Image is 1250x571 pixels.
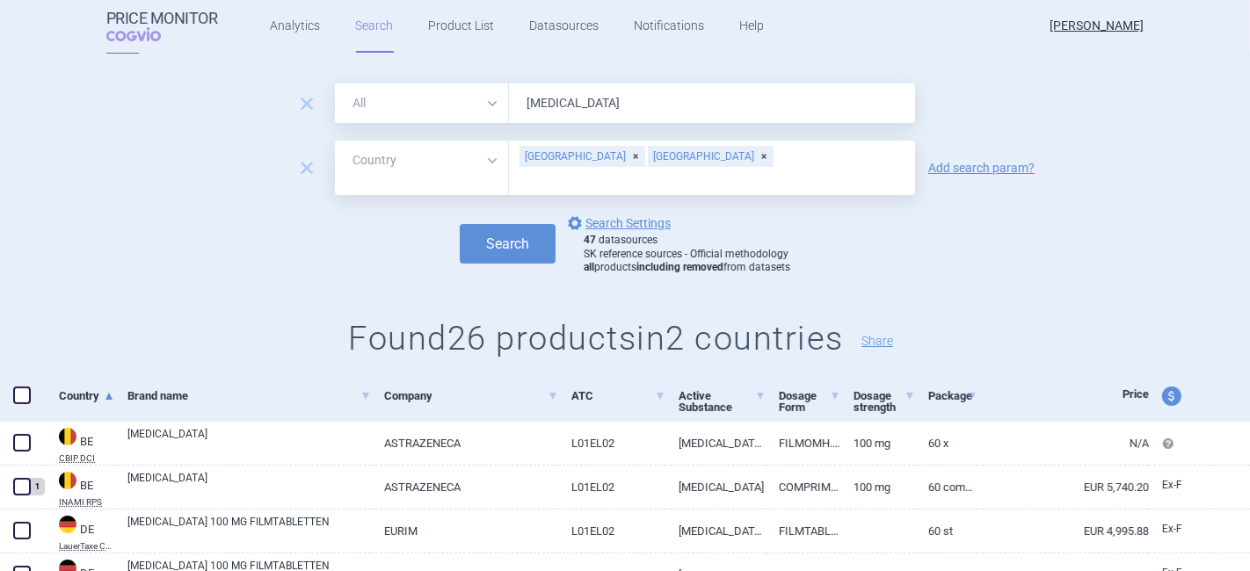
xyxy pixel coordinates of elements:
a: 100 mg [840,422,915,465]
a: 60 comprimés pelliculés, 100 mg [915,466,977,509]
a: [MEDICAL_DATA] MALEAT 124,93 MG [665,510,766,553]
button: Search [460,224,556,264]
button: Share [861,335,893,347]
img: Belgium [59,472,76,489]
a: Search Settings [564,213,671,234]
a: Brand name [127,374,371,417]
a: [MEDICAL_DATA] 100 MG FILMTABLETTEN [127,514,371,546]
a: Add search param? [928,162,1035,174]
a: 60 St [915,510,977,553]
a: Dosage Form [779,374,840,429]
a: BEBEINAMI RPS [46,470,114,507]
a: Ex-F [1149,517,1214,543]
img: Germany [59,516,76,533]
a: ATC [571,374,665,417]
strong: including removed [636,261,723,273]
a: Active Substance [679,374,766,429]
div: [GEOGRAPHIC_DATA] [520,146,645,167]
a: Country [59,374,114,417]
a: [MEDICAL_DATA] [127,426,371,458]
strong: Price Monitor [106,10,218,27]
abbr: CBIP DCI — Belgian Center for Pharmacotherapeutic Information (CBIP) [59,454,114,463]
a: Price MonitorCOGVIO [106,10,218,43]
img: Belgium [59,428,76,445]
a: Company [384,374,558,417]
a: L01EL02 [558,510,665,553]
a: Package [928,374,977,417]
a: 60 x [915,422,977,465]
a: BEBECBIP DCI [46,426,114,463]
a: ASTRAZENECA [371,466,558,509]
a: Dosage strength [854,374,915,429]
a: Ex-F [1149,473,1214,499]
a: FILMOMH. TABL. [766,422,840,465]
a: EURIM [371,510,558,553]
strong: all [584,261,594,273]
a: COMPRIMÉ PÉLICULÉ [766,466,840,509]
a: L01EL02 [558,466,665,509]
a: [MEDICAL_DATA] ORAAL 100 MG [665,422,766,465]
a: FILMTABLETTEN [766,510,840,553]
div: datasources SK reference sources - Official methodology products from datasets [584,234,790,275]
div: [GEOGRAPHIC_DATA] [648,146,774,167]
span: Ex-factory price [1162,479,1182,491]
a: 100 mg [840,466,915,509]
a: L01EL02 [558,422,665,465]
span: COGVIO [106,27,185,41]
strong: 47 [584,234,596,246]
a: [MEDICAL_DATA] [127,470,371,502]
span: Ex-factory price [1162,523,1182,535]
a: ASTRAZENECA [371,422,558,465]
div: 1 [29,478,45,495]
span: Price [1123,387,1149,401]
a: [MEDICAL_DATA] [665,466,766,509]
abbr: INAMI RPS — National Institute for Health Disability Insurance, Belgium. Programme web - Médicame... [59,498,114,507]
a: N/A [977,422,1149,465]
abbr: LauerTaxe CGM — Complex database for German drug information provided by commercial provider CGM ... [59,542,114,551]
a: DEDELauerTaxe CGM [46,514,114,551]
a: EUR 5,740.20 [977,466,1149,509]
a: EUR 4,995.88 [977,510,1149,553]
